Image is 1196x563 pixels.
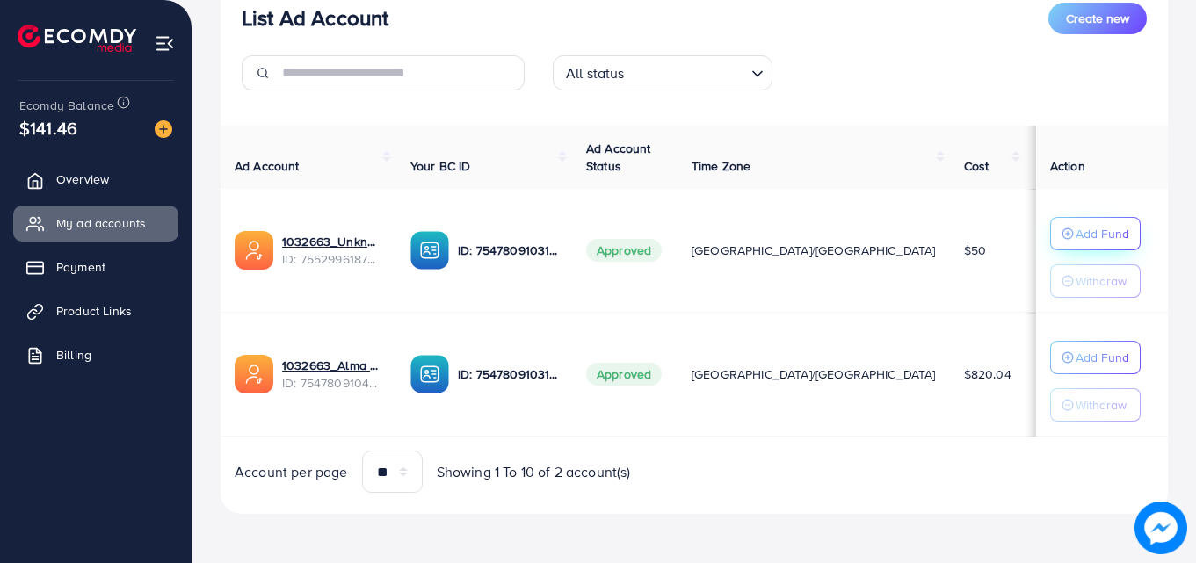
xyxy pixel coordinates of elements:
[235,157,300,175] span: Ad Account
[458,364,558,385] p: ID: 7547809103138324481
[13,293,178,328] a: Product Links
[56,214,146,232] span: My ad accounts
[235,231,273,270] img: ic-ads-acc.e4c84228.svg
[1050,217,1141,250] button: Add Fund
[56,346,91,364] span: Billing
[13,206,178,241] a: My ad accounts
[235,462,348,482] span: Account per page
[1134,502,1187,554] img: image
[410,157,471,175] span: Your BC ID
[56,258,105,276] span: Payment
[1050,157,1085,175] span: Action
[553,55,772,90] div: Search for option
[235,355,273,393] img: ic-ads-acc.e4c84228.svg
[437,462,631,482] span: Showing 1 To 10 of 2 account(s)
[282,357,382,374] a: 1032663_Alma Hairs_1757361322394
[13,249,178,285] a: Payment
[1050,341,1141,374] button: Add Fund
[1048,3,1147,34] button: Create new
[458,240,558,261] p: ID: 7547809103138324481
[282,250,382,268] span: ID: 7552996187343978497
[282,374,382,392] span: ID: 7547809104857956369
[1076,394,1127,415] p: Withdraw
[964,365,1011,383] span: $820.04
[1076,347,1129,368] p: Add Fund
[282,233,382,269] div: <span class='underline'>1032663_Unknown Products_1758569011676</span></br>7552996187343978497
[18,25,136,52] img: logo
[410,231,449,270] img: ic-ba-acc.ded83a64.svg
[586,239,662,262] span: Approved
[692,157,750,175] span: Time Zone
[1050,264,1141,298] button: Withdraw
[1050,388,1141,422] button: Withdraw
[13,337,178,372] a: Billing
[56,170,109,188] span: Overview
[1076,223,1129,244] p: Add Fund
[692,365,936,383] span: [GEOGRAPHIC_DATA]/[GEOGRAPHIC_DATA]
[1066,10,1129,27] span: Create new
[242,5,388,31] h3: List Ad Account
[19,115,77,141] span: $141.46
[56,302,132,320] span: Product Links
[282,233,382,250] a: 1032663_Unknown Products_1758569011676
[630,57,744,86] input: Search for option
[1076,271,1127,292] p: Withdraw
[964,157,989,175] span: Cost
[692,242,936,259] span: [GEOGRAPHIC_DATA]/[GEOGRAPHIC_DATA]
[19,97,114,114] span: Ecomdy Balance
[586,140,651,175] span: Ad Account Status
[155,33,175,54] img: menu
[282,357,382,393] div: <span class='underline'>1032663_Alma Hairs_1757361322394</span></br>7547809104857956369
[586,363,662,386] span: Approved
[410,355,449,393] img: ic-ba-acc.ded83a64.svg
[964,242,986,259] span: $50
[155,120,172,138] img: image
[13,162,178,197] a: Overview
[562,61,628,86] span: All status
